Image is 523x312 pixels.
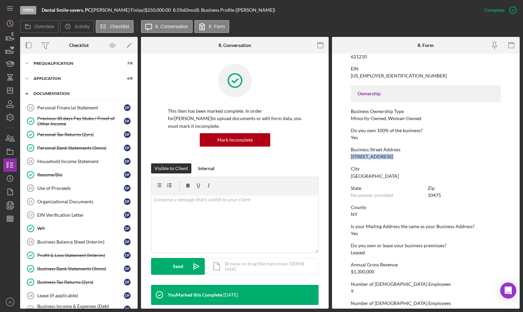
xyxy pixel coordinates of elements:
a: Profit & Loss Statement (Interim)DF [23,249,134,262]
a: Personal Tax Returns (2yrs)DF [23,128,134,141]
tspan: 14 [28,106,33,110]
div: Zip [428,186,501,191]
div: 60 mo [183,7,195,13]
button: JD [3,295,17,309]
div: Leased [351,250,365,255]
div: Open [20,6,36,14]
a: 28Lease (if applicable)DF [23,289,134,302]
div: D F [124,292,131,299]
div: D F [124,118,131,124]
a: 21Organizational DocumentsDF [23,195,134,208]
b: Dental Smile-savers, PC [42,7,91,13]
div: D F [124,185,131,192]
div: You Marked this Complete [168,292,222,298]
div: 8.5 % [173,7,183,13]
div: D F [124,158,131,165]
a: Resume/BioDF [23,168,134,181]
div: Business Ownership Type [351,109,501,114]
div: Send [173,258,183,275]
div: Open Intercom Messenger [500,282,516,299]
div: Checklist [69,43,89,48]
a: 22EIN Verification LetterDF [23,208,134,222]
div: Household Income Statement [37,159,124,164]
div: City [351,166,501,171]
div: D F [124,265,131,272]
button: Internal [195,163,218,173]
div: Internal [198,163,215,173]
div: Business Balance Sheet (Interim) [37,239,124,245]
button: Activity [60,20,94,33]
tspan: 22 [29,213,33,217]
div: D F [124,225,131,232]
tspan: 21 [29,200,33,204]
a: 14Personal Financial StatementDF [23,101,134,114]
button: Complete [478,3,520,17]
div: D F [124,212,131,218]
div: D F [124,131,131,138]
div: Yes [351,231,358,236]
div: Use of Proceeds [37,186,124,191]
a: 20Use of ProceedsDF [23,181,134,195]
div: [PERSON_NAME] Finlay | [92,7,145,13]
label: Activity [75,24,89,29]
div: | [42,7,92,13]
div: W9 [37,226,124,231]
div: 10475 [428,193,441,198]
div: [GEOGRAPHIC_DATA] [351,173,399,179]
div: Minority-Owned, Woman-Owned [351,116,421,121]
div: Business Street Address [351,147,501,152]
div: NY [351,212,358,217]
div: Organizational Documents [37,199,124,204]
div: $1,300,000 [351,269,374,274]
div: Complete [484,3,505,17]
div: EIN [351,66,501,71]
div: Lease (if applicable) [37,293,124,298]
button: Mark Incomplete [200,133,270,147]
div: EIN Verification Letter [37,212,124,218]
div: D F [124,104,131,111]
tspan: 18 [28,159,32,163]
div: Do you own 100% of the business? [351,128,501,133]
div: Previous 30 days Pay Stubs / Proof of Other Income [37,116,124,126]
div: 621210 [351,54,367,59]
label: 8. Conversation [155,24,188,29]
div: Application [34,76,116,81]
div: Documentation [34,92,129,96]
a: 18Household Income StatementDF [23,155,134,168]
tspan: 24 [29,240,33,244]
div: Resume/Bio [37,172,124,177]
div: 9 [351,289,353,294]
time: 2025-07-24 17:09 [223,292,238,298]
div: Business Tax Returns (2yrs) [37,279,124,285]
div: 6 / 8 [121,76,133,81]
div: D F [124,198,131,205]
label: Checklist [110,24,129,29]
div: Annual Gross Revenue [351,262,501,267]
div: Business Bank Statements (3mos) [37,266,124,271]
div: D F [124,252,131,259]
a: Business Bank Statements (3mos)DF [23,262,134,275]
div: Prequalification [34,61,116,65]
div: 7 / 8 [121,61,133,65]
div: Number of [DEMOGRAPHIC_DATA] Employees [351,301,501,306]
div: D F [124,145,131,151]
div: Yes [351,135,358,140]
button: 8. Conversation [141,20,193,33]
button: Checklist [96,20,134,33]
div: Do you own or lease your business premisses? [351,243,501,248]
div: D F [124,279,131,285]
label: Overview [35,24,54,29]
a: W9DF [23,222,134,235]
a: 24Business Balance Sheet (Interim)DF [23,235,134,249]
div: D F [124,239,131,245]
label: 8. Form [209,24,225,29]
button: Send [151,258,205,275]
text: JD [8,300,12,304]
div: 8. Conversation [219,43,251,48]
div: Visible to Client [154,163,188,173]
div: Profit & Loss Statement (Interim) [37,253,124,258]
div: [US_EMPLOYER_IDENTIFICATION_NUMBER] [351,73,447,79]
div: No answer provided [351,193,393,198]
div: Ownership [358,91,494,96]
div: Is your Mailing Address the same as your Business Address? [351,224,501,229]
